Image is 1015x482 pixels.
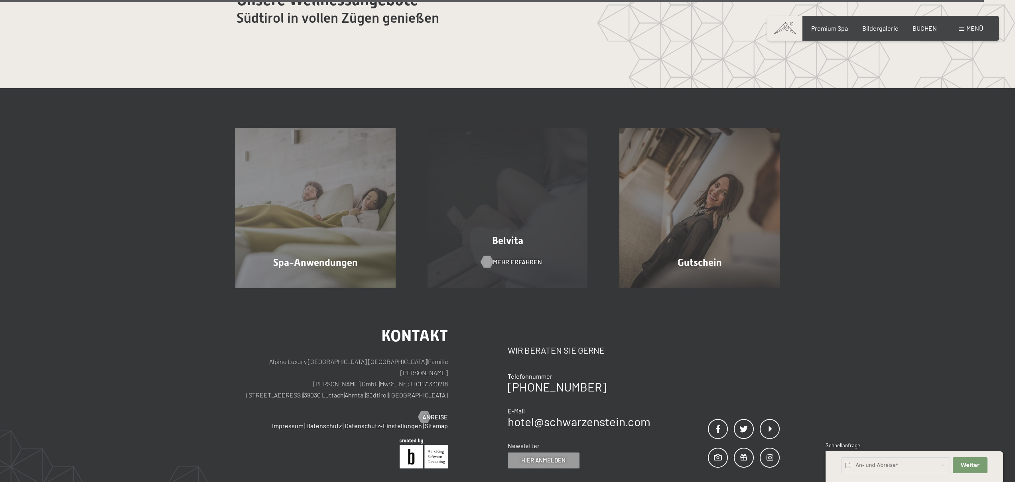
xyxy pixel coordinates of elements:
[423,422,424,429] span: |
[953,457,987,474] button: Weiter
[343,422,344,429] span: |
[862,24,899,32] a: Bildergalerie
[493,258,542,266] span: Mehr erfahren
[508,407,525,415] span: E-Mail
[913,24,937,32] a: BUCHEN
[603,128,796,288] a: Ein Wellness-Urlaub in Südtirol – 7.700 m² Spa, 10 Saunen Gutschein
[303,391,304,399] span: |
[521,456,566,464] span: Hier anmelden
[678,257,722,268] span: Gutschein
[427,358,428,365] span: |
[492,235,523,246] span: Belvita
[306,422,342,429] a: Datenschutz
[418,413,448,421] a: Anreise
[388,391,389,399] span: |
[508,380,606,394] a: [PHONE_NUMBER]
[508,442,540,449] span: Newsletter
[508,372,552,380] span: Telefonnummer
[826,442,860,449] span: Schnellanfrage
[272,422,304,429] a: Impressum
[381,327,448,345] span: Kontakt
[412,128,604,288] a: Ein Wellness-Urlaub in Südtirol – 7.700 m² Spa, 10 Saunen Belvita Mehr erfahren
[219,128,412,288] a: Ein Wellness-Urlaub in Südtirol – 7.700 m² Spa, 10 Saunen Spa-Anwendungen
[304,422,305,429] span: |
[508,414,650,429] a: hotel@schwarzenstein.com
[235,356,448,401] p: Alpine Luxury [GEOGRAPHIC_DATA] [GEOGRAPHIC_DATA] Familie [PERSON_NAME] [PERSON_NAME] GmbH MwSt.-...
[961,462,980,469] span: Weiter
[508,345,605,355] span: Wir beraten Sie gerne
[400,439,448,468] img: Brandnamic GmbH | Leading Hospitality Solutions
[345,422,422,429] a: Datenschutz-Einstellungen
[273,257,358,268] span: Spa-Anwendungen
[966,24,983,32] span: Menü
[237,10,439,26] span: Südtirol in vollen Zügen genießen
[811,24,848,32] a: Premium Spa
[379,380,380,388] span: |
[425,422,448,429] a: Sitemap
[365,391,366,399] span: |
[422,413,448,421] span: Anreise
